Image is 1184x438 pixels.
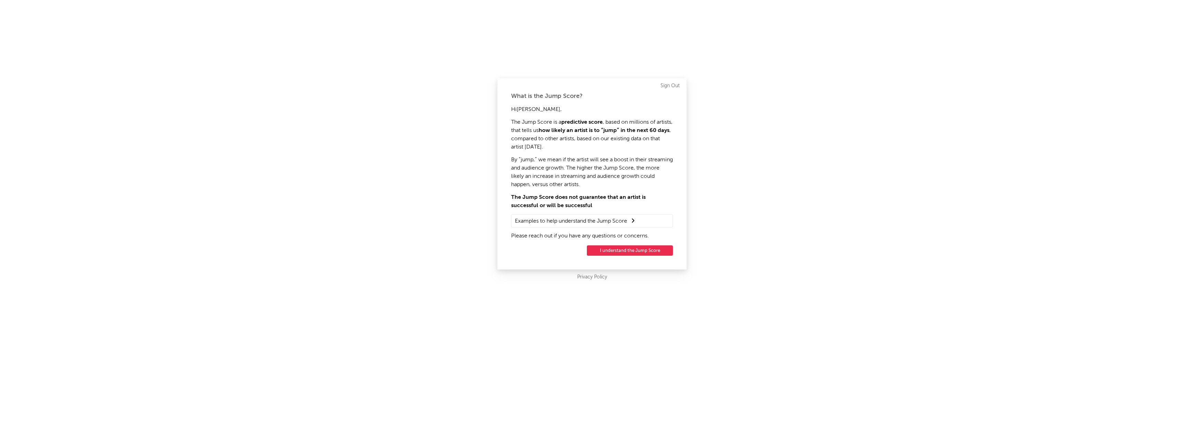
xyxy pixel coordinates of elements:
p: The Jump Score is a , based on millions of artists, that tells us , compared to other artists, ba... [511,118,673,151]
strong: how likely an artist is to “jump” in the next 60 days [539,128,669,133]
p: Please reach out if you have any questions or concerns. [511,232,673,240]
summary: Examples to help understand the Jump Score [515,216,669,225]
a: Sign Out [660,82,680,90]
strong: predictive score [561,120,603,125]
p: Hi [PERSON_NAME] , [511,105,673,114]
p: By “jump,” we mean if the artist will see a boost in their streaming and audience growth. The hig... [511,156,673,189]
strong: The Jump Score does not guarantee that an artist is successful or will be successful [511,195,646,208]
div: What is the Jump Score? [511,92,673,100]
button: I understand the Jump Score [587,245,673,256]
a: Privacy Policy [577,273,607,282]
